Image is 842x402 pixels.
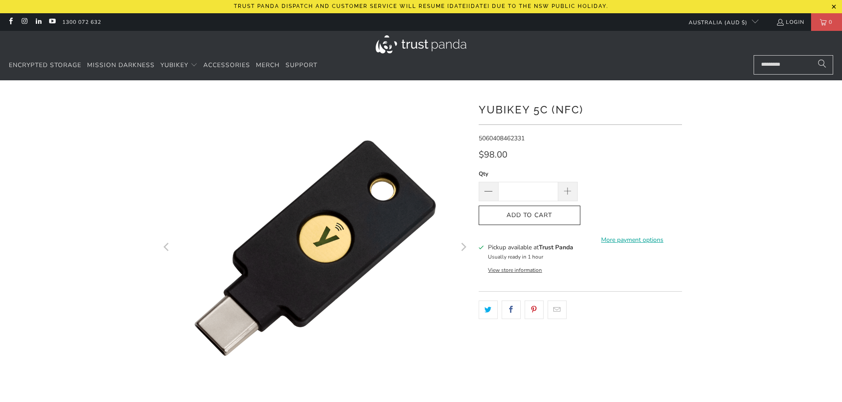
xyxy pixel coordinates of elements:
span: YubiKey [160,61,188,69]
a: Support [286,55,317,76]
b: Trust Panda [539,243,573,252]
a: Login [776,17,804,27]
nav: Translation missing: en.navigation.header.main_nav [9,55,317,76]
span: Add to Cart [488,212,571,219]
a: Share this on Pinterest [525,301,544,319]
span: Accessories [203,61,250,69]
label: Qty [479,169,578,179]
h3: Pickup available at [488,243,573,252]
input: Search... [754,55,833,75]
span: Encrypted Storage [9,61,81,69]
summary: YubiKey [160,55,198,76]
span: Mission Darkness [87,61,155,69]
a: Share this on Facebook [502,301,521,319]
a: Mission Darkness [87,55,155,76]
button: Add to Cart [479,206,580,225]
span: Merch [256,61,280,69]
a: Merch [256,55,280,76]
a: 0 [811,13,842,31]
a: Encrypted Storage [9,55,81,76]
button: View store information [488,267,542,274]
a: Trust Panda Australia on YouTube [48,19,56,26]
button: Australia (AUD $) [682,13,758,31]
span: $98.00 [479,149,507,161]
span: Support [286,61,317,69]
a: Email this to a friend [548,301,567,319]
a: 1300 072 632 [62,17,101,27]
span: 0 [827,13,834,31]
img: Trust Panda Australia [376,35,466,53]
span: 5060408462331 [479,134,525,143]
button: Search [811,55,833,75]
a: More payment options [583,235,682,245]
a: Trust Panda Australia on Facebook [7,19,14,26]
a: Trust Panda Australia on Instagram [20,19,28,26]
a: Trust Panda Australia on LinkedIn [34,19,42,26]
p: Trust Panda dispatch and customer service will resume [DATE][DATE] due to the NSW public holiday. [234,3,608,9]
a: Accessories [203,55,250,76]
a: Share this on Twitter [479,301,498,319]
h1: YubiKey 5C (NFC) [479,100,682,118]
small: Usually ready in 1 hour [488,253,543,260]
